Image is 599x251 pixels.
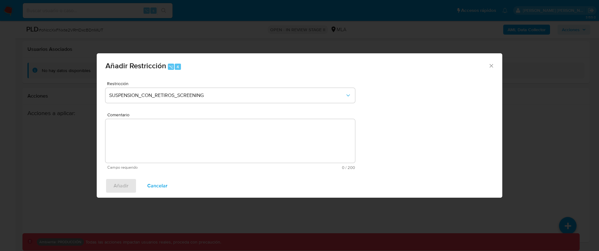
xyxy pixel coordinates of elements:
span: SUSPENSION_CON_RETIROS_SCREENING [109,92,345,99]
span: Campo requerido [107,165,231,170]
span: ⌥ [168,64,173,70]
span: Cancelar [147,179,168,193]
button: Cerrar ventana [488,63,494,68]
span: Restricción [107,81,357,86]
span: 4 [177,64,179,70]
button: Cancelar [139,178,176,193]
button: Restriction [105,88,355,103]
span: Máximo 200 caracteres [231,166,355,170]
span: Comentario [107,113,357,117]
span: Añadir Restricción [105,60,166,71]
